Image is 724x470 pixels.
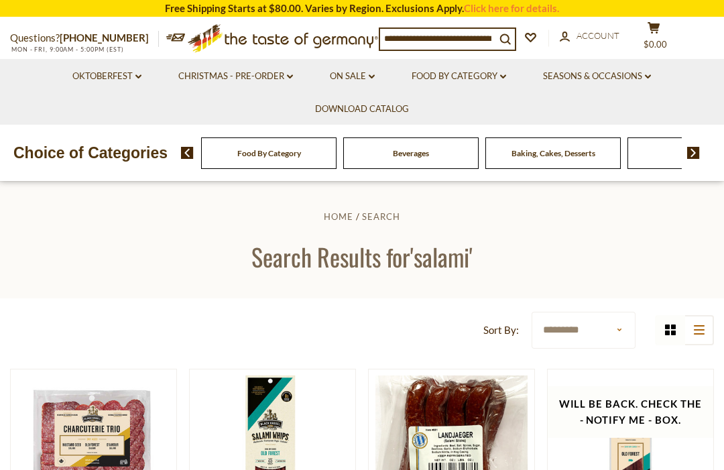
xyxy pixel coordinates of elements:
[72,69,141,84] a: Oktoberfest
[410,239,473,274] span: 'salami'
[577,30,619,41] span: Account
[560,29,619,44] a: Account
[644,39,667,50] span: $0.00
[412,69,506,84] a: Food By Category
[687,147,700,159] img: next arrow
[10,46,124,53] span: MON - FRI, 9:00AM - 5:00PM (EST)
[633,21,674,55] button: $0.00
[362,211,400,222] a: Search
[315,102,409,117] a: Download Catalog
[42,241,682,272] h1: Search Results for
[559,398,703,426] span: Will be back. Check the - Notify Me - Box.
[60,32,149,44] a: [PHONE_NUMBER]
[511,148,595,158] a: Baking, Cakes, Desserts
[10,30,159,47] p: Questions?
[543,69,651,84] a: Seasons & Occasions
[483,322,519,339] label: Sort By:
[330,69,375,84] a: On Sale
[178,69,293,84] a: Christmas - PRE-ORDER
[324,211,353,222] a: Home
[464,2,559,14] a: Click here for details.
[393,148,429,158] a: Beverages
[237,148,301,158] a: Food By Category
[181,147,194,159] img: previous arrow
